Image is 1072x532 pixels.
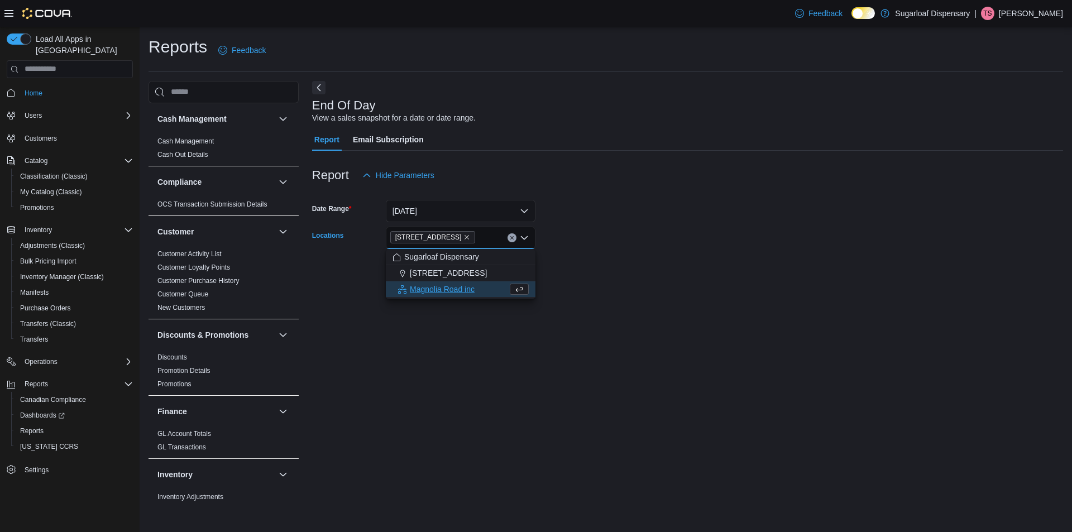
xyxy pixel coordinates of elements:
button: Customer [276,225,290,238]
a: Bulk Pricing Import [16,255,81,268]
span: Inventory Manager (Classic) [20,272,104,281]
span: Washington CCRS [16,440,133,453]
span: Customers [25,134,57,143]
a: Dashboards [11,408,137,423]
a: Dashboards [16,409,69,422]
button: Compliance [276,175,290,189]
span: Classification (Classic) [20,172,88,181]
a: GL Transactions [157,443,206,451]
button: Remove 411 N Commercial St. from selection in this group [463,234,470,241]
span: Purchase Orders [16,301,133,315]
button: Magnolia Road inc [386,281,535,298]
span: Classification (Classic) [16,170,133,183]
div: Finance [149,427,299,458]
span: Operations [25,357,58,366]
button: Classification (Classic) [11,169,137,184]
span: New Customers [157,303,205,312]
button: Canadian Compliance [11,392,137,408]
span: Promotion Details [157,366,210,375]
span: Inventory Manager (Classic) [16,270,133,284]
span: Promotions [16,201,133,214]
span: Cash Out Details [157,150,208,159]
span: My Catalog (Classic) [16,185,133,199]
span: Inventory [20,223,133,237]
a: Canadian Compliance [16,393,90,406]
a: Feedback [791,2,847,25]
a: Home [20,87,47,100]
span: Magnolia Road inc [410,284,475,295]
div: Discounts & Promotions [149,351,299,395]
span: Transfers (Classic) [16,317,133,330]
button: Cash Management [157,113,274,124]
a: Reports [16,424,48,438]
span: Settings [20,462,133,476]
span: Home [25,89,42,98]
span: Report [314,128,339,151]
button: Inventory Manager (Classic) [11,269,137,285]
button: Inventory [2,222,137,238]
a: Customer Queue [157,290,208,298]
span: Sugarloaf Dispensary [404,251,479,262]
h3: End Of Day [312,99,376,112]
span: 411 N Commercial St. [390,231,476,243]
button: [US_STATE] CCRS [11,439,137,454]
span: [US_STATE] CCRS [20,442,78,451]
span: Inventory [25,226,52,234]
button: Manifests [11,285,137,300]
button: Promotions [11,200,137,215]
a: Settings [20,463,53,477]
a: OCS Transaction Submission Details [157,200,267,208]
button: Purchase Orders [11,300,137,316]
button: Clear input [508,233,516,242]
button: Customers [2,130,137,146]
button: Transfers [11,332,137,347]
a: Classification (Classic) [16,170,92,183]
button: Close list of options [520,233,529,242]
button: Settings [2,461,137,477]
span: Manifests [20,288,49,297]
button: Hide Parameters [358,164,439,186]
h3: Customer [157,226,194,237]
nav: Complex example [7,80,133,507]
span: Users [20,109,133,122]
span: OCS Transaction Submission Details [157,200,267,209]
h3: Cash Management [157,113,227,124]
a: GL Account Totals [157,430,211,438]
a: Cash Management [157,137,214,145]
a: New Customers [157,304,205,311]
span: Discounts [157,353,187,362]
a: Customer Activity List [157,250,222,258]
h3: Discounts & Promotions [157,329,248,341]
div: View a sales snapshot for a date or date range. [312,112,476,124]
p: [PERSON_NAME] [999,7,1063,20]
span: Users [25,111,42,120]
h1: Reports [149,36,207,58]
h3: Report [312,169,349,182]
span: Transfers [20,335,48,344]
span: Manifests [16,286,133,299]
span: Canadian Compliance [16,393,133,406]
div: Tanya Salas [981,7,994,20]
label: Locations [312,231,344,240]
h3: Inventory [157,469,193,480]
div: Choose from the following options [386,249,535,298]
a: Customers [20,132,61,145]
button: Adjustments (Classic) [11,238,137,253]
span: Catalog [25,156,47,165]
button: Discounts & Promotions [157,329,274,341]
span: Reports [16,424,133,438]
button: Next [312,81,326,94]
span: Feedback [232,45,266,56]
span: Catalog [20,154,133,167]
span: Canadian Compliance [20,395,86,404]
button: Reports [20,377,52,391]
h3: Finance [157,406,187,417]
span: Purchase Orders [20,304,71,313]
button: Bulk Pricing Import [11,253,137,269]
span: Home [20,86,133,100]
span: Email Subscription [353,128,424,151]
span: Customer Queue [157,290,208,299]
a: Cash Out Details [157,151,208,159]
a: Promotions [16,201,59,214]
button: Reports [2,376,137,392]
